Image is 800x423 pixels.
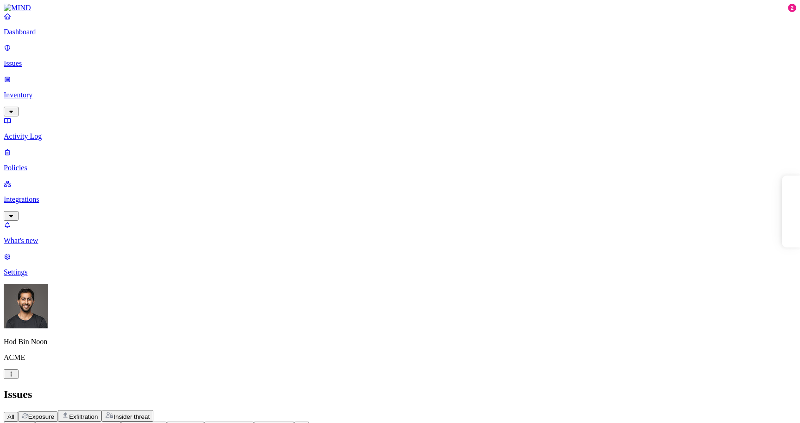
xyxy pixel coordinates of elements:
a: What's new [4,221,796,245]
a: Dashboard [4,12,796,36]
span: Exposure [28,413,54,420]
p: Activity Log [4,132,796,141]
p: Inventory [4,91,796,99]
a: MIND [4,4,796,12]
a: Settings [4,252,796,276]
a: Policies [4,148,796,172]
span: Exfiltration [69,413,98,420]
a: Activity Log [4,116,796,141]
img: MIND [4,4,31,12]
p: ACME [4,353,796,362]
p: Policies [4,164,796,172]
p: What's new [4,237,796,245]
p: Integrations [4,195,796,204]
p: Dashboard [4,28,796,36]
div: 2 [788,4,796,12]
span: All [7,413,14,420]
p: Hod Bin Noon [4,338,796,346]
img: Hod Bin Noon [4,284,48,328]
h2: Issues [4,388,796,401]
a: Integrations [4,179,796,219]
a: Inventory [4,75,796,115]
span: Insider threat [113,413,150,420]
p: Settings [4,268,796,276]
a: Issues [4,44,796,68]
p: Issues [4,59,796,68]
